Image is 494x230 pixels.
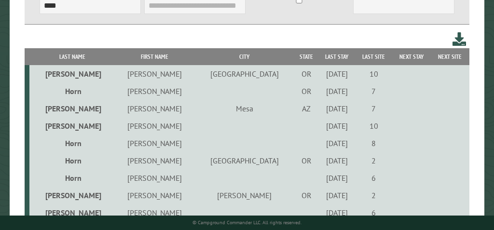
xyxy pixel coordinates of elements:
[29,187,115,204] td: [PERSON_NAME]
[115,152,195,169] td: [PERSON_NAME]
[356,187,392,204] td: 2
[115,204,195,221] td: [PERSON_NAME]
[195,48,294,65] th: City
[356,48,392,65] th: Last Site
[115,135,195,152] td: [PERSON_NAME]
[115,65,195,82] td: [PERSON_NAME]
[29,135,115,152] td: Horn
[356,100,392,117] td: 7
[356,65,392,82] td: 10
[294,187,318,204] td: OR
[115,100,195,117] td: [PERSON_NAME]
[320,69,354,79] div: [DATE]
[431,48,469,65] th: Next Site
[356,169,392,187] td: 6
[320,138,354,148] div: [DATE]
[195,187,294,204] td: [PERSON_NAME]
[115,169,195,187] td: [PERSON_NAME]
[29,100,115,117] td: [PERSON_NAME]
[320,104,354,113] div: [DATE]
[115,117,195,135] td: [PERSON_NAME]
[356,135,392,152] td: 8
[392,48,431,65] th: Next Stay
[320,190,354,200] div: [DATE]
[29,82,115,100] td: Horn
[115,48,195,65] th: First Name
[29,204,115,221] td: [PERSON_NAME]
[195,65,294,82] td: [GEOGRAPHIC_DATA]
[29,152,115,169] td: Horn
[294,65,318,82] td: OR
[356,117,392,135] td: 10
[29,48,115,65] th: Last Name
[29,169,115,187] td: Horn
[320,121,354,131] div: [DATE]
[320,173,354,183] div: [DATE]
[320,156,354,165] div: [DATE]
[318,48,355,65] th: Last Stay
[294,48,318,65] th: State
[320,86,354,96] div: [DATE]
[192,219,302,226] small: © Campground Commander LLC. All rights reserved.
[294,152,318,169] td: OR
[29,65,115,82] td: [PERSON_NAME]
[115,187,195,204] td: [PERSON_NAME]
[29,117,115,135] td: [PERSON_NAME]
[195,100,294,117] td: Mesa
[294,100,318,117] td: AZ
[195,152,294,169] td: [GEOGRAPHIC_DATA]
[356,82,392,100] td: 7
[453,30,467,48] a: Download this customer list (.csv)
[115,82,195,100] td: [PERSON_NAME]
[356,204,392,221] td: 6
[320,208,354,217] div: [DATE]
[294,82,318,100] td: OR
[356,152,392,169] td: 2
